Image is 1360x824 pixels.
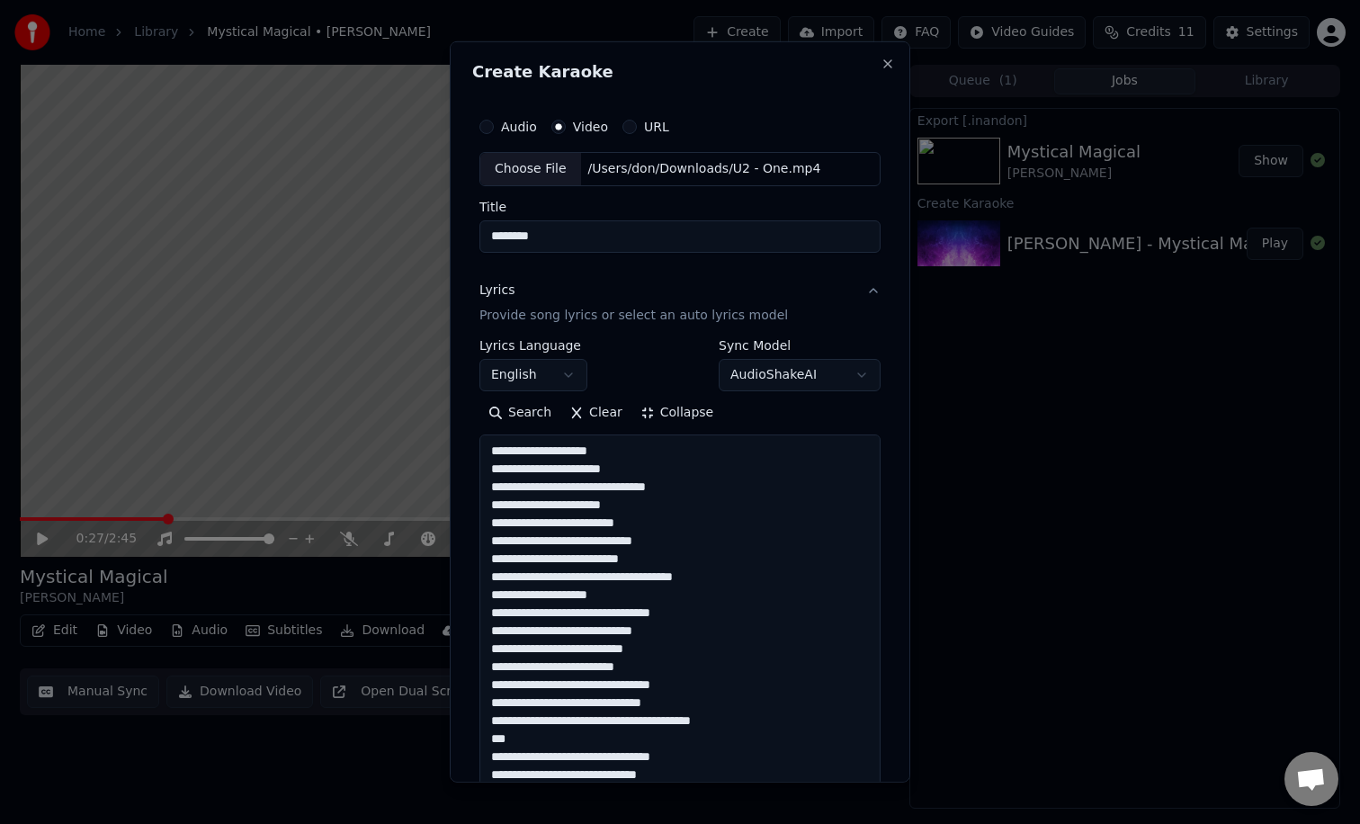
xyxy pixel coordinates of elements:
div: Choose File [480,153,581,185]
button: Clear [560,399,631,427]
div: Lyrics [479,282,514,300]
label: Lyrics Language [479,339,587,352]
label: Title [479,201,881,213]
label: URL [644,121,669,133]
p: Provide song lyrics or select an auto lyrics model [479,307,788,325]
label: Video [573,121,608,133]
label: Sync Model [719,339,881,352]
button: Search [479,399,560,427]
button: LyricsProvide song lyrics or select an auto lyrics model [479,267,881,339]
button: Collapse [631,399,723,427]
div: /Users/don/Downloads/U2 - One.mp4 [581,160,828,178]
label: Audio [501,121,537,133]
h2: Create Karaoke [472,64,888,80]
